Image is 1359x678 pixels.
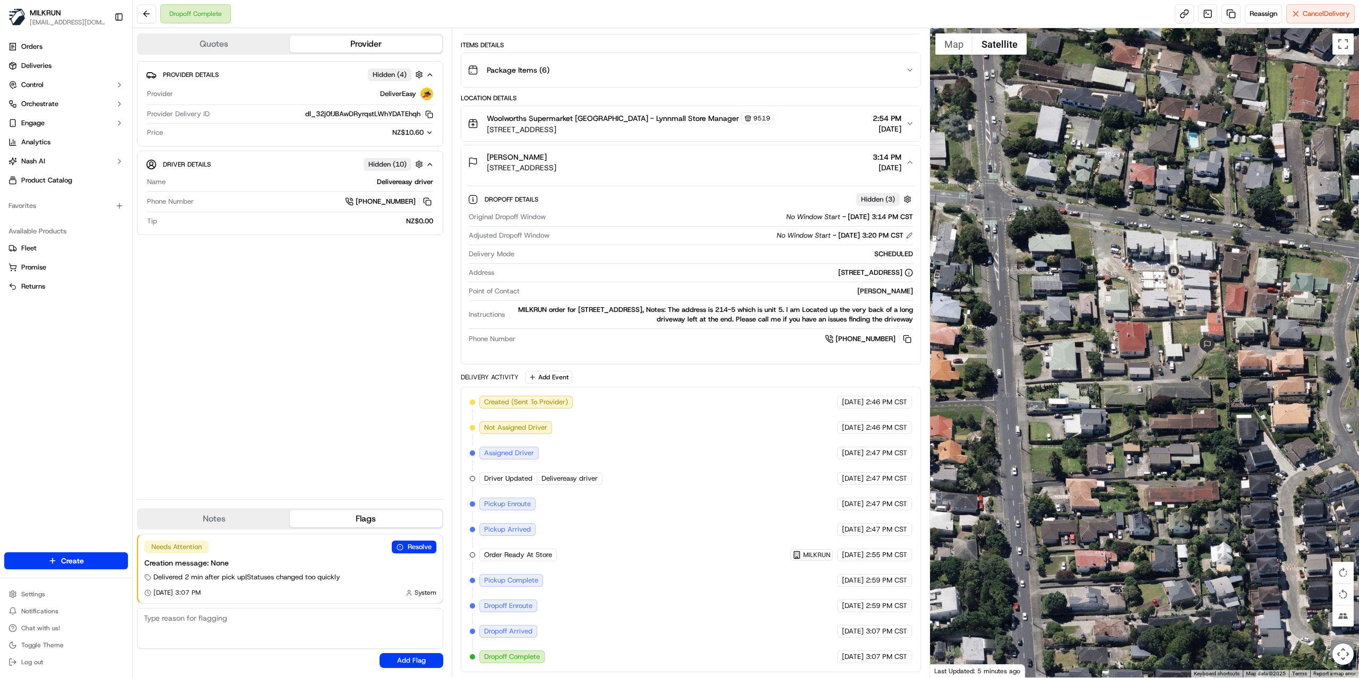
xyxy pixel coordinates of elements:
button: MILKRUNMILKRUN[EMAIL_ADDRESS][DOMAIN_NAME] [4,4,110,30]
span: Cancel Delivery [1303,9,1350,19]
span: Dropoff Details [485,195,540,204]
button: Chat with us! [4,621,128,636]
span: Original Dropoff Window [469,212,546,222]
span: Dropoff Complete [484,652,540,662]
span: [DATE] [842,601,864,611]
a: Terms (opens in new tab) [1292,671,1307,676]
span: Returns [21,282,45,291]
a: [PHONE_NUMBER] [345,196,433,207]
span: [DATE] [842,397,864,407]
span: [DATE] [842,627,864,636]
button: Control [4,76,128,93]
span: Driver Details [163,160,211,169]
a: [PHONE_NUMBER] [825,333,913,345]
span: Adjusted Dropoff Window [469,231,549,240]
a: Returns [8,282,124,291]
button: Driver DetailsHidden (10) [146,155,434,173]
div: NZ$0.00 [161,216,433,226]
button: Show satellite imagery [973,33,1027,55]
button: CancelDelivery [1286,4,1355,23]
span: Reassign [1250,9,1277,19]
span: MILKRUN [30,7,61,18]
span: Log out [21,658,43,666]
span: Pickup Complete [484,576,538,585]
span: Hidden ( 10 ) [368,160,407,169]
button: Provider [290,36,442,53]
span: 2:59 PM CST [866,576,907,585]
button: Provider DetailsHidden (4) [146,66,434,83]
span: [DATE] [842,550,864,560]
span: 2:47 PM CST [866,525,907,534]
div: SCHEDULED [519,249,913,259]
span: Product Catalog [21,176,72,185]
a: Open this area in Google Maps (opens a new window) [933,664,968,677]
button: Woolworths Supermarket [GEOGRAPHIC_DATA] - Lynnmall Store Manager9519[STREET_ADDRESS]2:54 PM[DATE] [461,106,921,141]
button: Resolve [392,541,436,553]
span: [PERSON_NAME] [487,152,547,162]
span: DeliverEasy [380,89,416,99]
span: [STREET_ADDRESS] [487,124,774,135]
div: 8 [1165,240,1179,254]
span: Toggle Theme [21,641,64,649]
div: Needs Attention [144,541,209,553]
span: 2:47 PM CST [866,474,907,483]
span: Pickup Arrived [484,525,531,534]
span: Not Assigned Driver [484,423,547,432]
button: [EMAIL_ADDRESS][DOMAIN_NAME] [30,18,106,27]
span: Create [61,555,84,566]
span: System [415,588,436,597]
span: Address [469,268,494,277]
span: 2:47 PM CST [866,499,907,509]
span: Phone Number [469,334,515,344]
button: Add Flag [380,653,443,668]
span: Name [147,177,166,187]
span: Instructions [469,310,505,319]
div: Favorites [4,197,128,214]
a: Orders [4,38,128,55]
div: Items Details [461,41,921,49]
span: NZ$10.60 [392,128,424,137]
span: [STREET_ADDRESS] [487,162,556,173]
div: Location Details [461,94,921,102]
button: Flags [290,510,442,527]
div: Creation message: None [144,558,436,568]
button: Package Items (6) [461,53,921,87]
span: [DATE] [842,448,864,458]
button: Create [4,552,128,569]
span: Chat with us! [21,624,60,632]
span: 3:14 PM [873,152,901,162]
button: Hidden (10) [364,158,426,171]
span: Delivereasy driver [541,474,598,483]
span: 2:47 PM CST [866,448,907,458]
span: Nash AI [21,157,45,166]
span: 2:55 PM CST [866,550,907,560]
button: Reassign [1245,4,1282,23]
a: Report a map error [1313,671,1356,676]
button: Promise [4,259,128,276]
div: Delivereasy driver [170,177,433,187]
div: [PERSON_NAME] [524,286,913,296]
button: Add Event [525,371,572,384]
span: Order Ready At Store [484,550,552,560]
span: Hidden ( 4 ) [373,70,407,80]
span: [DATE] 3:14 PM CST [848,212,913,222]
span: Delivered 2 min after pick up | Statuses changed too quickly [153,572,340,582]
span: Promise [21,263,46,272]
button: Rotate map counterclockwise [1332,584,1354,605]
span: [PHONE_NUMBER] [836,334,896,344]
span: Tip [147,216,157,226]
span: No Window Start [786,212,840,222]
span: Notifications [21,607,58,615]
span: Woolworths Supermarket [GEOGRAPHIC_DATA] - Lynnmall Store Manager [487,113,739,124]
button: Hidden (4) [368,68,426,81]
span: MILKRUN [803,551,830,559]
span: Package Items ( 6 ) [487,65,549,75]
button: Engage [4,115,128,132]
button: Hidden (3) [856,193,914,206]
img: Google [933,664,968,677]
span: Map data ©2025 [1246,671,1286,676]
span: 2:59 PM CST [866,601,907,611]
span: Hidden ( 3 ) [861,195,895,204]
span: Engage [21,118,45,128]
